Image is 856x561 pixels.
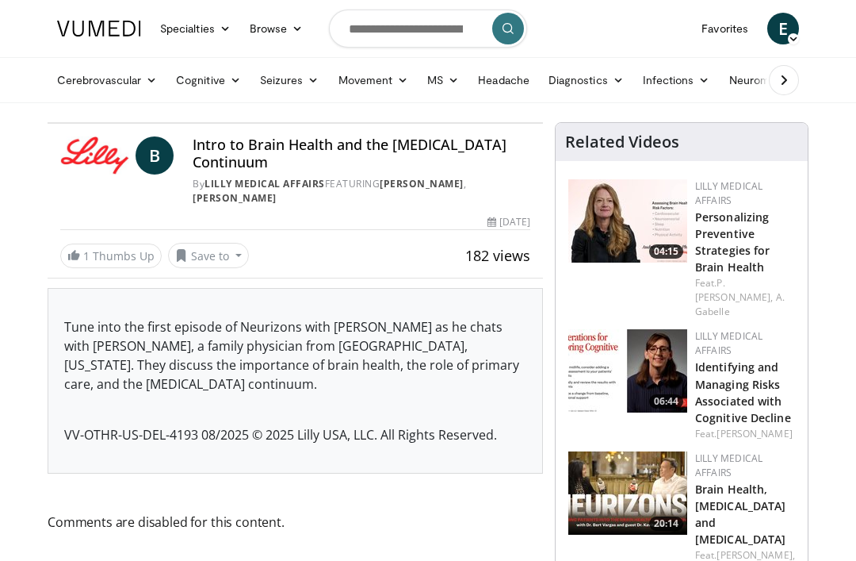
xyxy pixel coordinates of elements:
span: 06:44 [649,394,683,409]
p: Tune into the first episode of Neurizons with [PERSON_NAME] as he chats with [PERSON_NAME], a fam... [64,317,526,413]
a: 1 Thumbs Up [60,244,162,268]
a: Lilly Medical Affairs [204,177,325,190]
a: 06:44 [568,329,687,413]
div: [DATE] [487,215,530,229]
img: c3be7821-a0a3-4187-927a-3bb177bd76b4.png.150x105_q85_crop-smart_upscale.jpg [568,179,687,263]
a: Lilly Medical Affairs [695,329,762,357]
a: Lilly Medical Affairs [695,179,762,207]
a: Personalizing Preventive Strategies for Brain Health [695,209,770,275]
img: Lilly Medical Affairs [60,136,129,175]
a: Brain Health, [MEDICAL_DATA] and [MEDICAL_DATA] [695,482,785,547]
div: Feat. [695,427,795,441]
img: ca157f26-4c4a-49fd-8611-8e91f7be245d.png.150x105_q85_crop-smart_upscale.jpg [568,451,687,535]
a: E [767,13,799,44]
a: Cognitive [166,64,250,96]
img: fc5f84e2-5eb7-4c65-9fa9-08971b8c96b8.jpg.150x105_q85_crop-smart_upscale.jpg [568,329,687,413]
span: 04:15 [649,244,683,259]
button: Save to [168,243,249,268]
h4: Related Videos [565,133,679,152]
a: Cerebrovascular [48,64,166,96]
a: Favorites [692,13,758,44]
a: Browse [240,13,313,44]
p: VV-OTHR-US-DEL-4193 08/2025 © 2025 Lilly USA, LLC. All Rights Reserved. [64,425,526,444]
img: VuMedi Logo [57,21,141,37]
a: [PERSON_NAME] [193,191,277,205]
span: Comments are disabled for this content. [48,512,543,532]
a: Seizures [250,64,329,96]
a: Movement [329,64,418,96]
div: By FEATURING , [193,177,530,206]
a: Infections [633,64,720,96]
a: Neuromuscular [720,64,832,96]
a: A. Gabelle [695,290,785,318]
h4: Intro to Brain Health and the [MEDICAL_DATA] Continuum [193,136,530,171]
span: 182 views [465,246,530,265]
a: Lilly Medical Affairs [695,451,762,479]
a: Headache [468,64,539,96]
a: B [136,136,174,175]
a: Identifying and Managing Risks Associated with Cognitive Decline [695,359,791,425]
span: 20:14 [649,517,683,531]
a: MS [418,64,468,96]
a: 20:14 [568,451,687,535]
div: Feat. [695,276,795,319]
a: Diagnostics [539,64,633,96]
a: Specialties [151,13,240,44]
span: 1 [83,248,90,263]
input: Search topics, interventions [329,10,527,48]
a: [PERSON_NAME] [380,177,464,190]
a: P. [PERSON_NAME], [695,276,773,304]
a: [PERSON_NAME] [717,427,792,440]
a: 04:15 [568,179,687,263]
